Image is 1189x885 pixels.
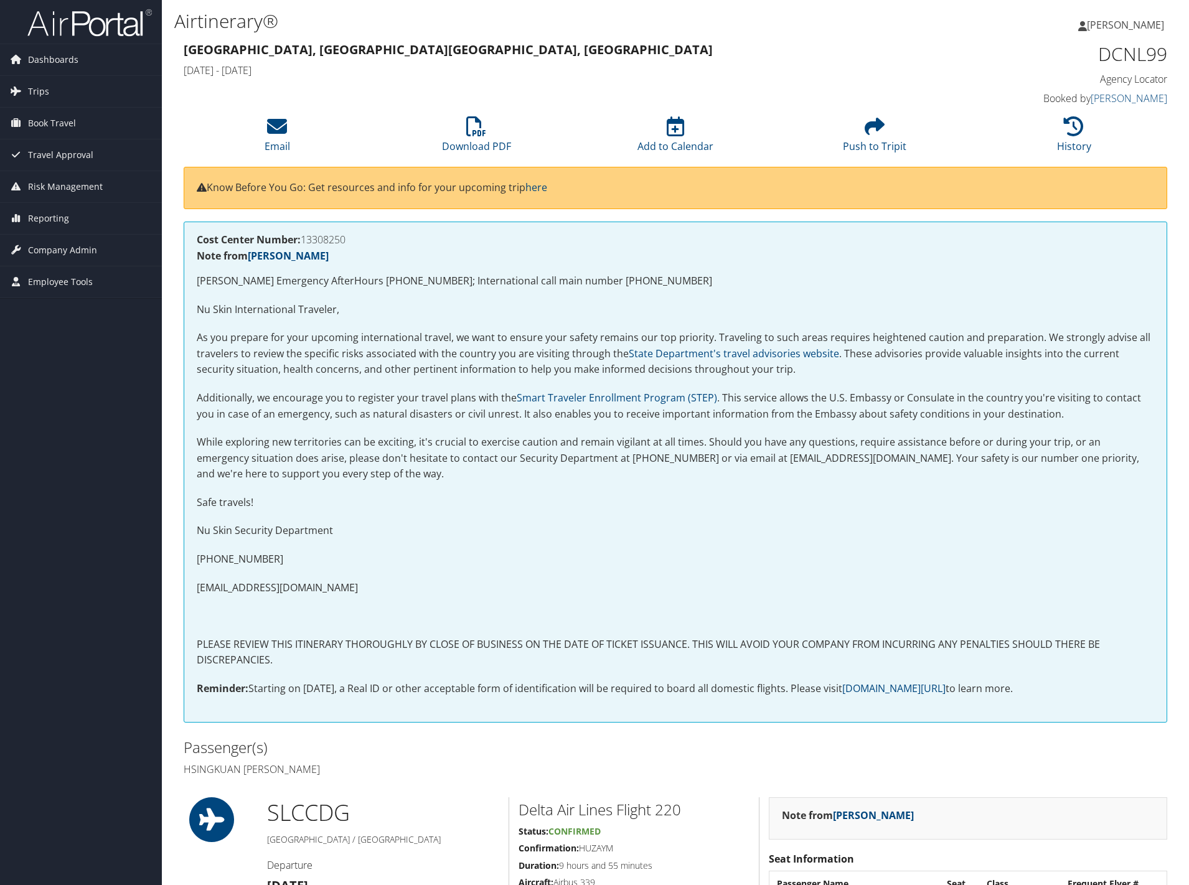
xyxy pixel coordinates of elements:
p: Additionally, we encourage you to register your travel plans with the . This service allows the U... [197,390,1154,422]
p: As you prepare for your upcoming international travel, we want to ensure your safety remains our ... [197,330,1154,378]
strong: Confirmation: [519,842,579,854]
strong: Note from [782,808,914,822]
h1: Airtinerary® [174,8,842,34]
a: State Department's travel advisories website [629,347,839,360]
h1: SLC CDG [267,797,499,828]
span: Employee Tools [28,266,93,297]
img: airportal-logo.png [27,8,152,37]
p: Starting on [DATE], a Real ID or other acceptable form of identification will be required to boar... [197,681,1154,697]
a: Push to Tripit [843,123,906,153]
a: [DOMAIN_NAME][URL] [842,681,946,695]
a: here [525,180,547,194]
h5: [GEOGRAPHIC_DATA] / [GEOGRAPHIC_DATA] [267,833,499,846]
h4: Agency Locator [936,72,1168,86]
h5: 9 hours and 55 minutes [519,859,750,872]
p: Nu Skin Security Department [197,523,1154,539]
a: Download PDF [442,123,511,153]
a: [PERSON_NAME] [248,249,329,263]
h4: Hsingkuan [PERSON_NAME] [184,762,666,776]
span: Trips [28,76,49,107]
p: Safe travels! [197,495,1154,511]
h5: HUZAYM [519,842,750,855]
p: [EMAIL_ADDRESS][DOMAIN_NAME] [197,580,1154,596]
h4: Departure [267,858,499,872]
p: PLEASE REVIEW THIS ITINERARY THOROUGHLY BY CLOSE OF BUSINESS ON THE DATE OF TICKET ISSUANCE. THIS... [197,637,1154,668]
span: Confirmed [548,825,601,837]
a: Add to Calendar [637,123,713,153]
strong: Reminder: [197,681,248,695]
strong: Duration: [519,859,559,871]
p: While exploring new territories can be exciting, it's crucial to exercise caution and remain vigi... [197,434,1154,482]
a: [PERSON_NAME] [1078,6,1177,44]
span: Risk Management [28,171,103,202]
span: Travel Approval [28,139,93,171]
a: History [1057,123,1091,153]
strong: Note from [197,249,329,263]
span: Book Travel [28,108,76,139]
a: [PERSON_NAME] [833,808,914,822]
span: Reporting [28,203,69,234]
h4: [DATE] - [DATE] [184,63,917,77]
a: Email [265,123,290,153]
p: [PERSON_NAME] Emergency AfterHours [PHONE_NUMBER]; International call main number [PHONE_NUMBER] [197,273,1154,289]
p: Know Before You Go: Get resources and info for your upcoming trip [197,180,1154,196]
span: Dashboards [28,44,78,75]
h1: DCNL99 [936,41,1168,67]
a: [PERSON_NAME] [1091,91,1167,105]
p: Nu Skin International Traveler, [197,302,1154,318]
a: Smart Traveler Enrollment Program (STEP) [517,391,717,405]
span: Company Admin [28,235,97,266]
strong: Seat Information [769,852,854,866]
strong: Cost Center Number: [197,233,301,246]
h2: Passenger(s) [184,737,666,758]
h4: 13308250 [197,235,1154,245]
span: [PERSON_NAME] [1087,18,1164,32]
strong: Status: [519,825,548,837]
p: [PHONE_NUMBER] [197,551,1154,568]
strong: [GEOGRAPHIC_DATA], [GEOGRAPHIC_DATA] [GEOGRAPHIC_DATA], [GEOGRAPHIC_DATA] [184,41,713,58]
h2: Delta Air Lines Flight 220 [519,799,750,820]
h4: Booked by [936,91,1168,105]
